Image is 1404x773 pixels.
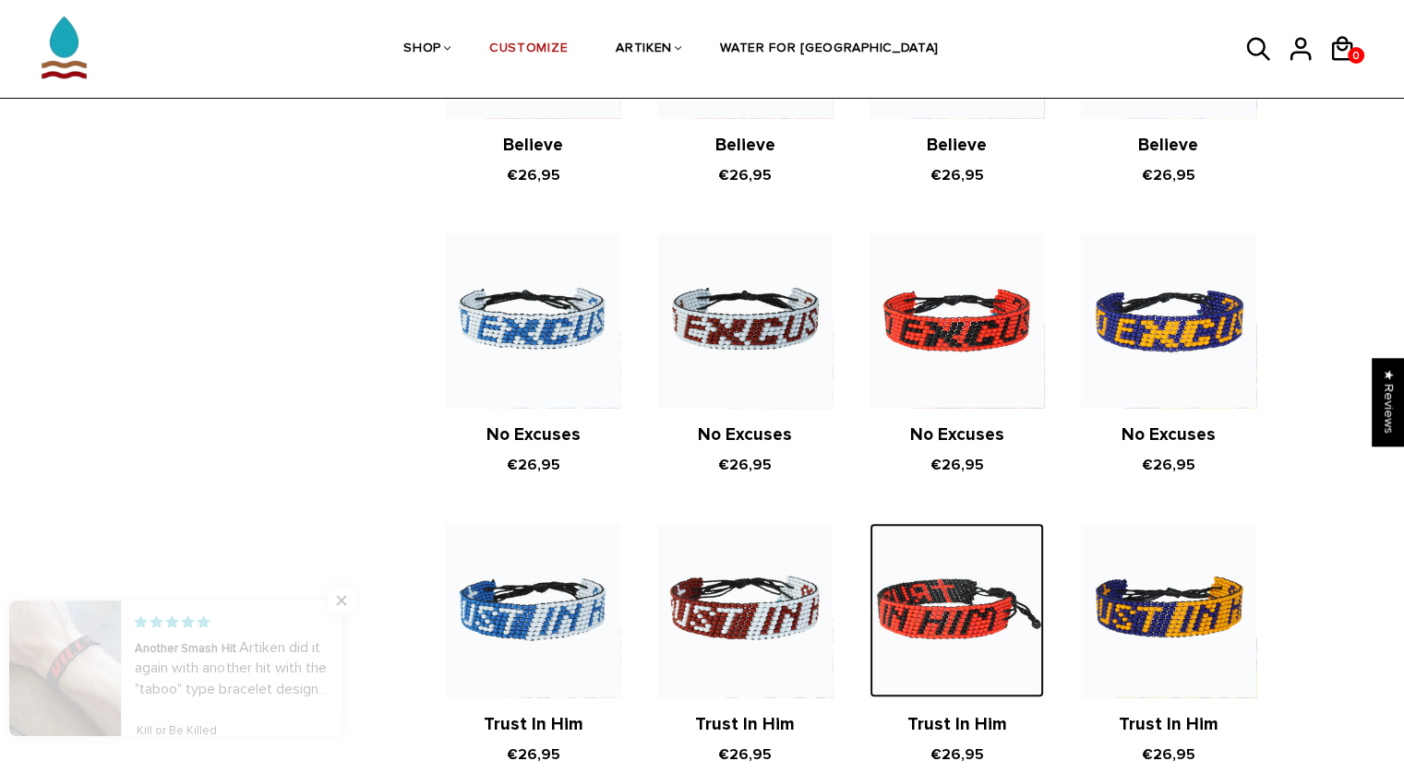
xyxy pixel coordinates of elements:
[718,745,772,764] span: €26,95
[1348,47,1364,64] a: 0
[1142,745,1195,764] span: €26,95
[403,1,441,99] a: SHOP
[1348,44,1364,67] span: 0
[718,456,772,474] span: €26,95
[503,135,563,156] a: Believe
[930,166,983,184] span: €26,95
[1373,358,1404,446] div: Click to open Judge.me floating reviews tab
[328,587,355,614] span: Close popup widget
[486,424,581,446] a: No Excuses
[695,714,795,735] a: Trust In Him
[715,135,775,156] a: Believe
[1122,424,1216,446] a: No Excuses
[906,714,1006,735] a: Trust In Him
[927,135,987,156] a: Believe
[1142,166,1195,184] span: €26,95
[489,1,568,99] a: CUSTOMIZE
[507,166,560,184] span: €26,95
[718,166,772,184] span: €26,95
[720,1,939,99] a: WATER FOR [GEOGRAPHIC_DATA]
[1138,135,1198,156] a: Believe
[698,424,792,446] a: No Excuses
[1142,456,1195,474] span: €26,95
[484,714,583,735] a: Trust In Him
[507,745,560,764] span: €26,95
[1119,714,1218,735] a: Trust In Him
[930,456,983,474] span: €26,95
[909,424,1003,446] a: No Excuses
[930,745,983,764] span: €26,95
[616,1,672,99] a: ARTIKEN
[507,456,560,474] span: €26,95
